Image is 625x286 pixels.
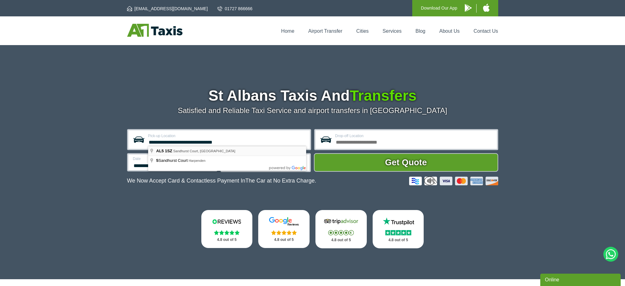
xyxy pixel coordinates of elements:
img: A1 Taxis Android App [465,4,472,12]
img: A1 Taxis iPhone App [483,4,490,12]
p: 4.8 out of 5 [322,236,360,244]
span: AL5 1SZ [156,149,172,153]
iframe: chat widget [540,272,622,286]
span: Harpenden [189,159,205,162]
a: Reviews.io Stars 4.8 out of 5 [201,210,253,248]
span: Sandhurst Court, [GEOGRAPHIC_DATA] [173,149,235,153]
a: Home [281,28,294,34]
h1: St Albans Taxis And [127,88,498,103]
img: Google [265,217,302,226]
span: Transfers [350,87,417,104]
p: 4.8 out of 5 [208,236,246,244]
img: Credit And Debit Cards [409,177,498,185]
a: Cities [356,28,369,34]
img: Tripadvisor [323,217,360,226]
a: Blog [415,28,425,34]
span: Sandhurst Court [156,158,189,163]
label: Date [133,157,212,161]
img: Stars [385,230,411,235]
a: Contact Us [473,28,498,34]
a: 01727 866666 [217,6,253,12]
a: Services [383,28,401,34]
img: Stars [328,230,354,235]
a: Airport Transfer [308,28,342,34]
img: Stars [214,230,240,235]
p: 4.8 out of 5 [265,236,303,244]
p: 4.8 out of 5 [379,236,417,244]
a: Google Stars 4.8 out of 5 [258,210,310,248]
label: Pick-up Location [148,134,306,138]
p: Satisfied and Reliable Taxi Service and airport transfers in [GEOGRAPHIC_DATA] [127,106,498,115]
img: Stars [271,230,297,235]
span: The Car at No Extra Charge. [245,178,316,184]
p: We Now Accept Card & Contactless Payment In [127,178,316,184]
a: [EMAIL_ADDRESS][DOMAIN_NAME] [127,6,208,12]
p: Download Our App [421,4,457,12]
label: Drop-off Location [335,134,493,138]
a: Tripadvisor Stars 4.8 out of 5 [315,210,367,248]
a: Trustpilot Stars 4.8 out of 5 [373,210,424,248]
img: Reviews.io [208,217,245,226]
a: About Us [439,28,460,34]
span: 5 [156,158,158,163]
button: Get Quote [314,153,498,172]
img: Trustpilot [380,217,417,226]
img: A1 Taxis St Albans LTD [127,24,182,37]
